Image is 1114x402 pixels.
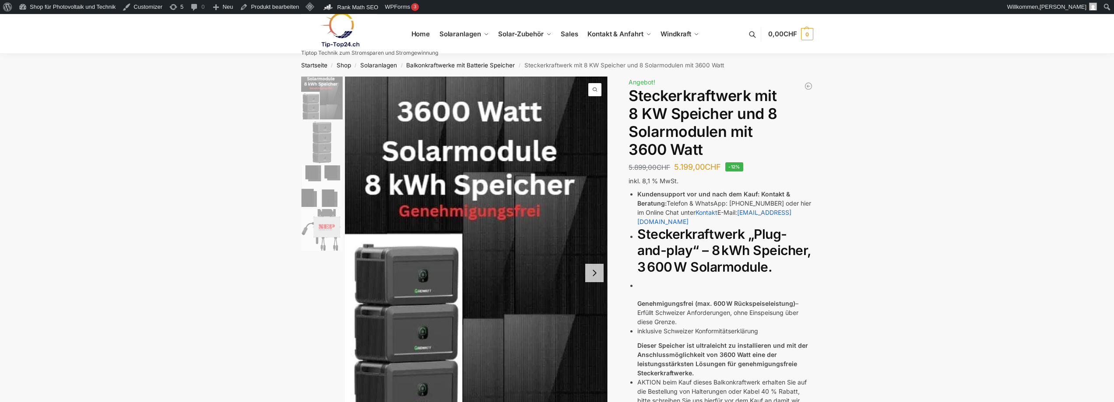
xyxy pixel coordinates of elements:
bdi: 5.199,00 [674,162,721,171]
a: Kontakt [696,209,717,216]
span: 0,00 [768,30,797,38]
li: Telefon & WhatsApp: [PHONE_NUMBER] oder hier im Online Chat unter E-Mail: [637,189,813,226]
a: Solaranlagen [360,62,397,69]
span: CHF [657,163,670,171]
span: / [327,62,337,69]
img: Solaranlagen, Speicheranlagen und Energiesparprodukte [301,12,378,48]
a: Windkraft [657,14,703,54]
nav: Breadcrumb [285,54,829,77]
nav: Cart contents [768,14,813,55]
span: 0 [801,28,813,40]
span: Angebot! [629,78,655,86]
strong: Genehmigungsfrei (max. 600 W Rückspeiseleistung) [637,300,795,307]
span: CHF [784,30,797,38]
a: [EMAIL_ADDRESS][DOMAIN_NAME] [637,209,791,225]
a: Solar-Zubehör [495,14,555,54]
strong: Kontakt & Beratung: [637,190,790,207]
a: Sales [557,14,582,54]
img: Benutzerbild von Rupert Spoddig [1089,3,1097,10]
p: inklusive Schweizer Konformitätserklärung [637,326,813,336]
img: Balkonkraftwerk mit 3600 Watt [301,122,343,163]
span: Windkraft [661,30,691,38]
a: Startseite [301,62,327,69]
span: Solar-Zubehör [498,30,544,38]
a: Kontakt & Anfahrt [584,14,655,54]
h1: Steckerkraftwerk mit 8 KW Speicher und 8 Solarmodulen mit 3600 Watt [629,87,813,158]
button: Next slide [585,264,604,282]
a: 0,00CHF 0 [768,21,813,47]
strong: Dieser Speicher ist ultraleicht zu installieren und mit der Anschlussmöglichkeit von 3600 Watt ei... [637,342,808,377]
span: -12% [725,162,743,171]
h2: Steckerkraftwerk „Plug-and-play“ – 8 kWh Speicher, 3 600 W Solarmodule. [637,226,813,276]
span: inkl. 8,1 % MwSt. [629,177,678,185]
img: NEP_800 [301,209,343,251]
div: 3 [411,3,419,11]
a: Balkonkraftwerke mit Batterie Speicher [406,62,515,69]
strong: Kundensupport vor und nach dem Kauf: [637,190,759,198]
span: Kontakt & Anfahrt [587,30,643,38]
a: Flexibles Solarpanel 240 Watt [804,82,813,91]
span: Sales [561,30,578,38]
span: / [515,62,524,69]
span: CHF [705,162,721,171]
span: [PERSON_NAME] [1040,3,1086,10]
a: Solaranlagen [436,14,492,54]
p: Tiptop Technik zum Stromsparen und Stromgewinnung [301,50,438,56]
img: 6 Module bificiaL [301,165,343,207]
span: Solaranlagen [439,30,481,38]
a: Shop [337,62,351,69]
bdi: 5.899,00 [629,163,670,171]
span: Rank Math SEO [337,4,378,10]
span: / [397,62,406,69]
img: 8kw-3600-watt-Collage.jpg [301,77,343,119]
span: / [351,62,360,69]
p: – Erfüllt Schweizer Anforderungen, ohne Einspeisung über diese Grenze. [637,299,813,326]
